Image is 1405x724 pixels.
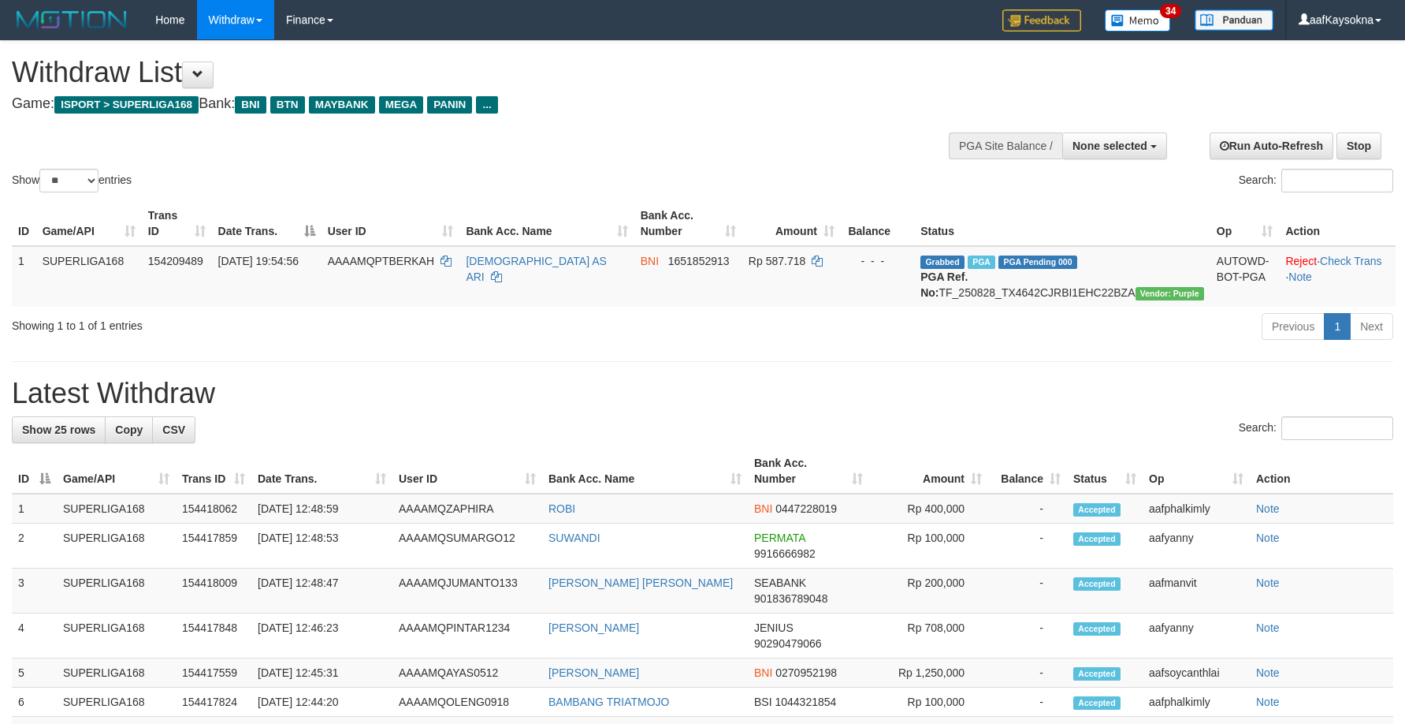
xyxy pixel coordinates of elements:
span: Copy [115,424,143,436]
input: Search: [1281,169,1393,192]
th: Game/API: activate to sort column ascending [36,201,142,246]
span: SEABANK [754,577,806,589]
td: 154417824 [176,688,251,717]
th: Date Trans.: activate to sort column descending [212,201,322,246]
th: Bank Acc. Number: activate to sort column ascending [634,201,742,246]
td: Rp 708,000 [869,614,988,659]
td: AUTOWD-BOT-PGA [1210,246,1280,307]
td: 2 [12,524,57,569]
span: Grabbed [920,256,965,269]
th: Game/API: activate to sort column ascending [57,449,176,494]
td: Rp 100,000 [869,688,988,717]
span: Copy 1651852913 to clipboard [668,255,730,267]
a: Note [1256,696,1280,708]
td: SUPERLIGA168 [57,524,176,569]
span: ISPORT > SUPERLIGA168 [54,96,199,114]
td: - [988,659,1067,688]
td: - [988,569,1067,614]
span: BNI [235,96,266,114]
th: Bank Acc. Name: activate to sort column ascending [542,449,748,494]
span: Vendor URL: https://trx4.1velocity.biz [1136,287,1204,300]
span: BTN [270,96,305,114]
th: ID: activate to sort column descending [12,449,57,494]
span: Copy 9916666982 to clipboard [754,547,816,560]
td: · · [1279,246,1396,307]
th: Bank Acc. Number: activate to sort column ascending [748,449,869,494]
h1: Latest Withdraw [12,378,1393,409]
span: Rp 587.718 [749,255,805,267]
span: BNI [754,666,772,679]
td: Rp 200,000 [869,569,988,614]
th: Status [914,201,1210,246]
label: Show entries [12,169,132,192]
th: Amount: activate to sort column ascending [742,201,841,246]
td: 154418009 [176,569,251,614]
td: SUPERLIGA168 [57,688,176,717]
a: Next [1350,313,1393,340]
th: Action [1250,449,1393,494]
td: AAAAMQZAPHIRA [392,494,542,524]
span: Show 25 rows [22,424,95,436]
td: [DATE] 12:45:31 [251,659,392,688]
td: [DATE] 12:48:59 [251,494,392,524]
th: Status: activate to sort column ascending [1067,449,1143,494]
img: Button%20Memo.svg [1105,9,1171,32]
td: AAAAMQSUMARGO12 [392,524,542,569]
td: 6 [12,688,57,717]
td: [DATE] 12:46:23 [251,614,392,659]
h4: Game: Bank: [12,96,921,112]
span: BNI [641,255,659,267]
span: Copy 1044321854 to clipboard [775,696,836,708]
a: Previous [1262,313,1325,340]
td: 3 [12,569,57,614]
span: PANIN [427,96,472,114]
div: Showing 1 to 1 of 1 entries [12,312,574,334]
a: Note [1256,577,1280,589]
label: Search: [1239,169,1393,192]
span: Copy 0447228019 to clipboard [775,502,837,515]
a: Stop [1336,132,1381,159]
span: Accepted [1073,667,1121,681]
span: [DATE] 19:54:56 [218,255,299,267]
td: TF_250828_TX4642CJRBI1EHC22BZA [914,246,1210,307]
a: Note [1256,502,1280,515]
span: Accepted [1073,622,1121,636]
a: BAMBANG TRIATMOJO [548,696,670,708]
td: AAAAMQJUMANTO133 [392,569,542,614]
td: 1 [12,494,57,524]
td: AAAAMQAYAS0512 [392,659,542,688]
span: PERMATA [754,532,805,544]
th: Date Trans.: activate to sort column ascending [251,449,392,494]
a: [PERSON_NAME] [PERSON_NAME] [548,577,733,589]
th: User ID: activate to sort column ascending [392,449,542,494]
td: AAAAMQPINTAR1234 [392,614,542,659]
th: ID [12,201,36,246]
td: 154417559 [176,659,251,688]
b: PGA Ref. No: [920,271,968,299]
a: [PERSON_NAME] [548,666,639,679]
img: MOTION_logo.png [12,8,132,32]
span: Copy 90290479066 to clipboard [754,637,822,650]
td: SUPERLIGA168 [57,659,176,688]
td: 4 [12,614,57,659]
a: Note [1256,532,1280,544]
a: 1 [1324,313,1351,340]
th: User ID: activate to sort column ascending [322,201,460,246]
span: AAAAMQPTBERKAH [328,255,434,267]
span: Copy 0270952198 to clipboard [775,666,837,679]
td: 5 [12,659,57,688]
span: Marked by aafchhiseyha [968,256,995,269]
td: [DATE] 12:48:47 [251,569,392,614]
span: CSV [162,424,185,436]
td: Rp 1,250,000 [869,659,988,688]
td: 1 [12,246,36,307]
td: - [988,494,1067,524]
span: Accepted [1073,696,1121,710]
span: Copy 901836789048 to clipboard [754,592,827,605]
td: - [988,524,1067,569]
a: CSV [152,416,195,443]
span: MEGA [379,96,424,114]
a: [DEMOGRAPHIC_DATA] AS ARI [466,255,606,283]
a: SUWANDI [548,532,600,544]
span: MAYBANK [309,96,375,114]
